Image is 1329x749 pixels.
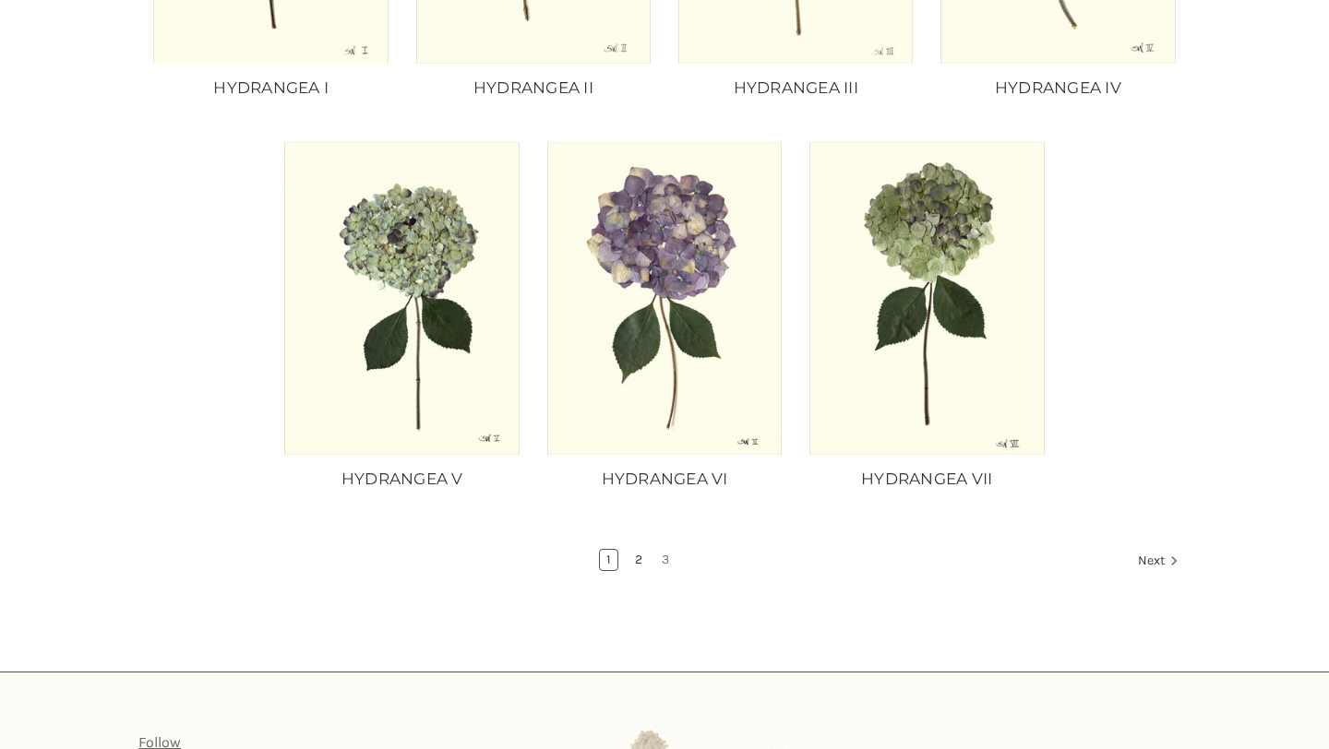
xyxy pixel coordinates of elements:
a: Page 3 of 3 [655,550,676,570]
nav: pagination [150,549,1179,575]
a: HYDRANGEA VII, Price range from $10.00 to $235.00 [808,142,1046,455]
a: Next [1131,550,1179,574]
a: Page 2 of 3 [629,550,649,570]
a: HYDRANGEA III, Price range from $10.00 to $235.00 [675,77,917,101]
a: HYDRANGEA V, Price range from $10.00 to $235.00 [281,468,523,492]
img: Unframed [808,142,1046,455]
img: Unframed [283,142,521,455]
a: HYDRANGEA I, Price range from $10.00 to $235.00 [150,77,392,101]
a: HYDRANGEA IV, Price range from $10.00 to $235.00 [937,77,1179,101]
a: HYDRANGEA V, Price range from $10.00 to $235.00 [283,142,521,455]
a: HYDRANGEA VI, Price range from $10.00 to $235.00 [543,468,785,492]
a: HYDRANGEA VII, Price range from $10.00 to $235.00 [806,468,1048,492]
a: Page 1 of 3 [600,550,617,570]
img: Unframed [545,142,783,455]
a: HYDRANGEA VI, Price range from $10.00 to $235.00 [545,142,783,455]
a: HYDRANGEA II, Price range from $10.00 to $235.00 [412,77,654,101]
